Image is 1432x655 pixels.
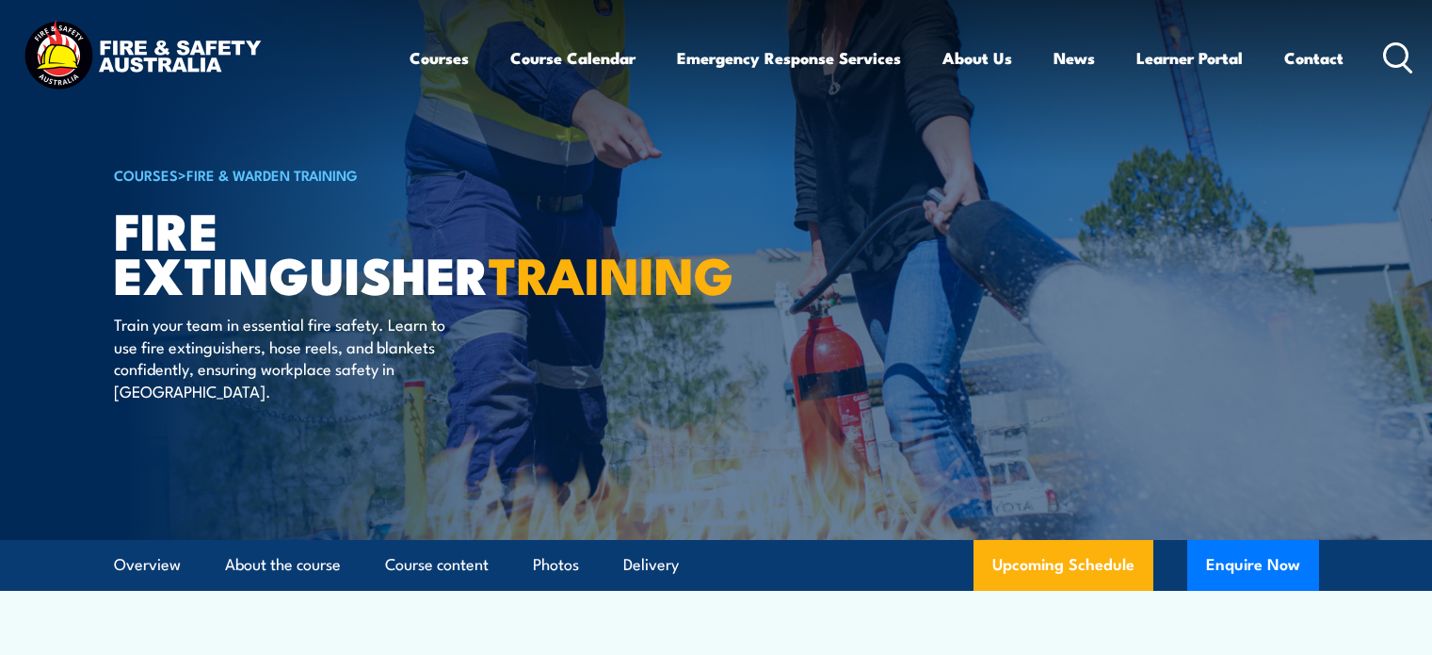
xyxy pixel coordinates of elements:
[942,33,1012,83] a: About Us
[973,540,1153,591] a: Upcoming Schedule
[489,234,733,312] strong: TRAINING
[385,540,489,590] a: Course content
[114,207,579,295] h1: Fire Extinguisher
[510,33,636,83] a: Course Calendar
[1187,540,1319,591] button: Enquire Now
[1054,33,1095,83] a: News
[114,540,181,590] a: Overview
[1284,33,1344,83] a: Contact
[623,540,679,590] a: Delivery
[114,164,178,185] a: COURSES
[677,33,901,83] a: Emergency Response Services
[225,540,341,590] a: About the course
[186,164,358,185] a: Fire & Warden Training
[410,33,469,83] a: Courses
[114,163,579,186] h6: >
[1136,33,1243,83] a: Learner Portal
[533,540,579,590] a: Photos
[114,313,458,401] p: Train your team in essential fire safety. Learn to use fire extinguishers, hose reels, and blanke...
